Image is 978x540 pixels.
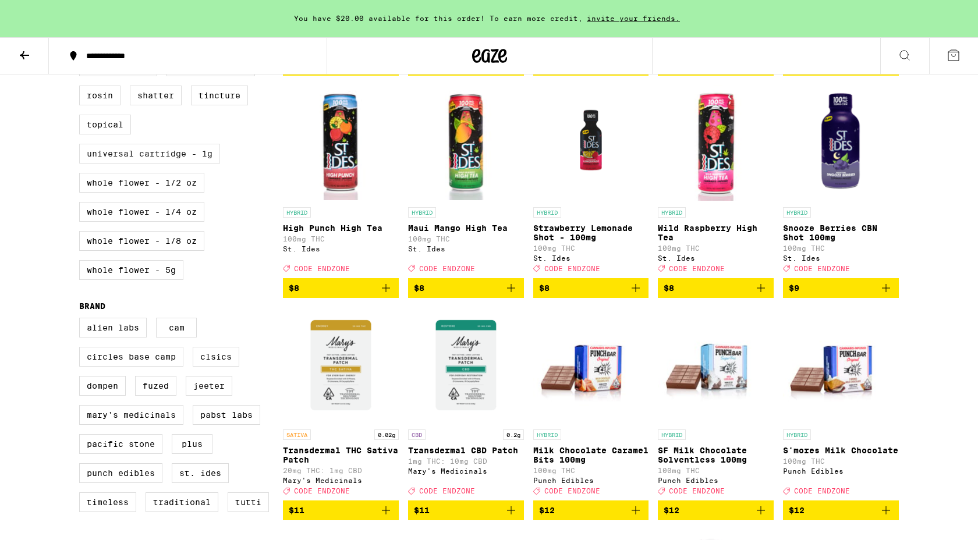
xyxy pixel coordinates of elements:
[283,500,399,520] button: Add to bag
[283,307,399,500] a: Open page for Transdermal THC Sativa Patch from Mary's Medicinals
[283,223,399,233] p: High Punch High Tea
[658,500,774,520] button: Add to bag
[664,283,674,293] span: $8
[789,506,805,515] span: $12
[79,301,105,311] legend: Brand
[658,85,774,278] a: Open page for Wild Raspberry High Tea from St. Ides
[658,307,774,424] img: Punch Edibles - SF Milk Chocolate Solventless 100mg
[283,207,311,218] p: HYBRID
[658,207,686,218] p: HYBRID
[783,500,899,520] button: Add to bag
[408,207,436,218] p: HYBRID
[658,477,774,484] div: Punch Edibles
[289,283,299,293] span: $8
[146,492,218,512] label: Traditional
[283,307,399,424] img: Mary's Medicinals - Transdermal THC Sativa Patch
[794,487,850,495] span: CODE ENDZONE
[533,85,649,278] a: Open page for Strawberry Lemonade Shot - 100mg from St. Ides
[533,278,649,298] button: Add to bag
[130,86,182,105] label: Shatter
[408,429,426,440] p: CBD
[539,283,550,293] span: $8
[533,207,561,218] p: HYBRID
[533,477,649,484] div: Punch Edibles
[658,467,774,474] p: 100mg THC
[533,446,649,464] p: Milk Chocolate Caramel Bits 100mg
[794,265,850,272] span: CODE ENDZONE
[79,173,204,193] label: Whole Flower - 1/2 oz
[783,85,899,201] img: St. Ides - Snooze Berries CBN Shot 100mg
[193,347,239,367] label: CLSICS
[135,376,176,396] label: Fuzed
[408,245,524,253] div: St. Ides
[283,85,399,278] a: Open page for High Punch High Tea from St. Ides
[79,463,162,483] label: Punch Edibles
[408,307,524,424] img: Mary's Medicinals - Transdermal CBD Patch
[669,487,725,495] span: CODE ENDZONE
[783,207,811,218] p: HYBRID
[374,429,399,440] p: 0.02g
[783,278,899,298] button: Add to bag
[414,283,424,293] span: $8
[79,492,136,512] label: Timeless
[283,235,399,243] p: 100mg THC
[658,429,686,440] p: HYBRID
[533,85,649,201] img: St. Ides - Strawberry Lemonade Shot - 100mg
[658,278,774,298] button: Add to bag
[156,318,197,337] label: CAM
[544,487,600,495] span: CODE ENDZONE
[408,235,524,243] p: 100mg THC
[408,278,524,298] button: Add to bag
[79,376,126,396] label: Dompen
[172,463,229,483] label: St. Ides
[289,506,304,515] span: $11
[283,245,399,253] div: St. Ides
[783,307,899,500] a: Open page for S'mores Milk Chocolate from Punch Edibles
[789,283,799,293] span: $9
[79,405,183,425] label: Mary's Medicinals
[79,115,131,134] label: Topical
[79,202,204,222] label: Whole Flower - 1/4 oz
[408,223,524,233] p: Maui Mango High Tea
[658,244,774,252] p: 100mg THC
[783,244,899,252] p: 100mg THC
[79,318,147,337] label: Alien Labs
[408,307,524,500] a: Open page for Transdermal CBD Patch from Mary's Medicinals
[186,376,232,396] label: Jeeter
[283,477,399,484] div: Mary's Medicinals
[783,457,899,465] p: 100mg THC
[408,85,524,278] a: Open page for Maui Mango High Tea from St. Ides
[419,265,475,272] span: CODE ENDZONE
[79,86,121,105] label: Rosin
[533,429,561,440] p: HYBRID
[408,500,524,520] button: Add to bag
[533,307,649,500] a: Open page for Milk Chocolate Caramel Bits 100mg from Punch Edibles
[658,254,774,262] div: St. Ides
[283,467,399,474] p: 20mg THC: 1mg CBD
[283,85,399,201] img: St. Ides - High Punch High Tea
[658,85,774,201] img: St. Ides - Wild Raspberry High Tea
[783,467,899,475] div: Punch Edibles
[658,307,774,500] a: Open page for SF Milk Chocolate Solventless 100mg from Punch Edibles
[79,231,204,251] label: Whole Flower - 1/8 oz
[783,85,899,278] a: Open page for Snooze Berries CBN Shot 100mg from St. Ides
[533,467,649,474] p: 100mg THC
[79,260,183,280] label: Whole Flower - 5g
[783,223,899,242] p: Snooze Berries CBN Shot 100mg
[294,15,583,22] span: You have $20.00 available for this order! To earn more credit,
[408,457,524,465] p: 1mg THC: 10mg CBD
[503,429,524,440] p: 0.2g
[783,429,811,440] p: HYBRID
[283,446,399,464] p: Transdermal THC Sativa Patch
[658,446,774,464] p: SF Milk Chocolate Solventless 100mg
[544,265,600,272] span: CODE ENDZONE
[783,254,899,262] div: St. Ides
[533,500,649,520] button: Add to bag
[283,429,311,440] p: SATIVA
[533,244,649,252] p: 100mg THC
[294,265,350,272] span: CODE ENDZONE
[419,487,475,495] span: CODE ENDZONE
[193,405,260,425] label: Pabst Labs
[669,265,725,272] span: CODE ENDZONE
[191,86,248,105] label: Tincture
